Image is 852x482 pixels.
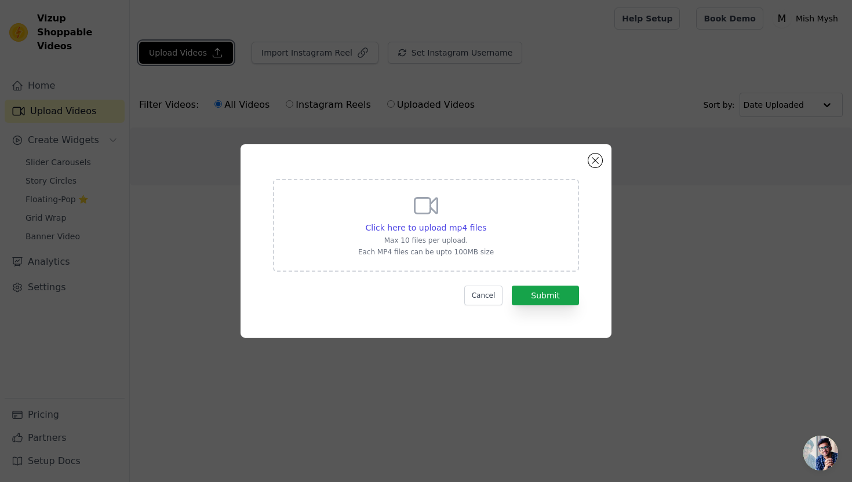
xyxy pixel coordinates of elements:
p: Each MP4 files can be upto 100MB size [358,247,494,257]
button: Cancel [464,286,503,305]
p: Max 10 files per upload. [358,236,494,245]
button: Close modal [588,154,602,167]
div: Open chat [803,436,838,470]
button: Submit [512,286,579,305]
span: Click here to upload mp4 files [366,223,487,232]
